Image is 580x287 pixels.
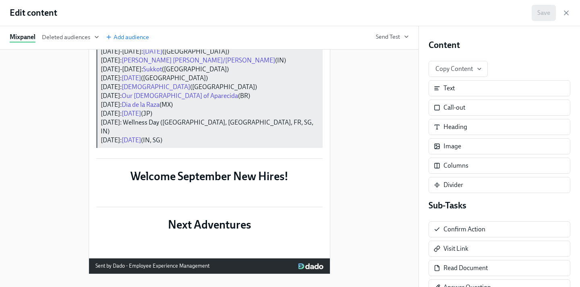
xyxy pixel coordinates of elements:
div: Read Document [443,264,488,272]
div: Welcome September New Hires! [95,168,323,184]
div: Image [429,138,570,154]
button: Deleted audiences [42,33,99,42]
h4: Sub-Tasks [429,200,570,212]
div: Image [443,142,461,151]
div: Cultural Observances|Benefits|Time Off|Work-Life Balance|CRGs Oct:[DATE] UK Oct:National Disabili... [95,10,323,149]
div: Next Adventures [95,216,323,233]
button: Copy Content [429,61,488,77]
div: Visit Link [443,244,468,253]
div: Call-out [429,100,570,116]
div: Divider [443,181,463,189]
button: Add audience [106,33,149,42]
div: Mixpanel [10,33,35,43]
img: Dado [298,263,323,270]
h4: Content [429,39,570,51]
div: Confirm Action [443,225,485,234]
span: Copy Content [435,65,481,73]
div: Visit Link [429,241,570,257]
div: Call-out [443,103,465,112]
div: Sent by Dado - Employee Experience Management [95,262,209,270]
div: Heading [443,123,467,131]
div: Text [429,80,570,96]
span: Deleted audiences [42,33,99,41]
button: Send Test [376,33,409,41]
div: Columns [443,161,468,170]
div: Columns [429,158,570,174]
div: Heading [429,119,570,135]
span: Add audience [106,33,149,41]
div: Divider [429,177,570,193]
h1: Edit content [10,7,57,19]
div: Confirm Action [429,221,570,237]
div: Read Document [429,260,570,276]
div: Text [443,84,455,93]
